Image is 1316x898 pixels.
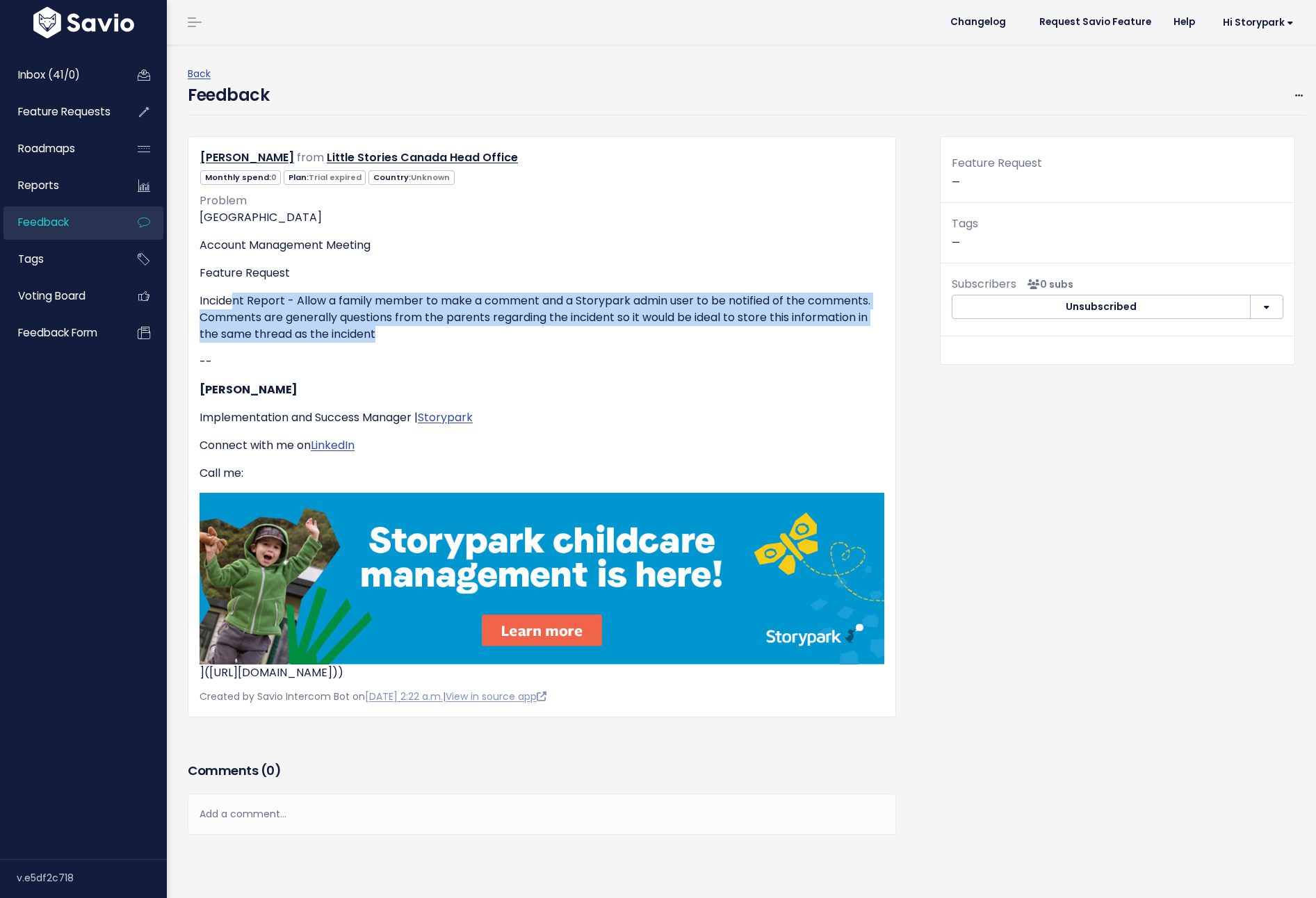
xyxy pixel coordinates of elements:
[3,96,115,128] a: Feature Requests
[3,317,115,349] a: Feedback form
[952,215,978,231] span: Tags
[368,170,454,185] span: Country:
[411,172,450,183] span: Unknown
[3,280,115,312] a: Voting Board
[1022,277,1073,291] span: <p><strong>Subscribers</strong><br><br> No subscribers yet<br> </p>
[200,293,884,343] p: Incident Report - Allow a family member to make a comment and a Storypark admin user to be notifi...
[200,382,298,398] strong: [PERSON_NAME]
[271,172,277,183] span: 0
[3,170,115,202] a: Reports
[200,209,884,226] p: [GEOGRAPHIC_DATA]
[311,437,355,453] a: LinkedIn
[200,170,281,185] span: Monthly spend:
[950,17,1006,27] span: Changelog
[18,67,80,82] span: Inbox (41/0)
[200,437,884,454] p: Connect with me on
[952,155,1042,171] span: Feature Request
[18,178,59,193] span: Reports
[446,689,546,703] a: View in source app
[18,104,111,119] span: Feature Requests
[18,288,86,303] span: Voting Board
[952,295,1251,320] button: Unsubscribed
[297,149,324,165] span: from
[941,154,1294,203] div: —
[200,193,247,209] span: Problem
[418,409,473,425] a: Storypark
[17,860,167,896] div: v.e5df2c718
[200,409,884,426] p: Implementation and Success Manager |
[327,149,518,165] a: Little Stories Canada Head Office
[3,243,115,275] a: Tags
[1223,17,1294,28] span: Hi Storypark
[30,7,138,38] img: logo-white.9d6f32f41409.svg
[3,59,115,91] a: Inbox (41/0)
[365,689,443,703] a: [DATE] 2:22 a.m.
[188,794,896,835] div: Add a comment...
[200,237,884,254] p: Account Management Meeting
[200,493,884,664] img: https://hubs.ly/Q03fd8_Z0
[3,133,115,165] a: Roadmaps
[1206,12,1305,33] a: Hi Storypark
[188,761,896,781] h3: Comments ( )
[284,170,366,185] span: Plan:
[18,252,44,266] span: Tags
[188,83,269,108] h4: Feedback
[952,214,1283,252] p: —
[188,67,211,81] a: Back
[1162,12,1206,33] a: Help
[200,354,884,370] p: --
[200,265,884,281] p: Feature Request
[200,465,884,482] p: Call me:
[200,149,294,165] a: [PERSON_NAME]
[3,206,115,238] a: Feedback
[18,141,75,156] span: Roadmaps
[200,689,546,703] span: Created by Savio Intercom Bot on |
[18,215,69,229] span: Feedback
[266,762,275,779] span: 0
[200,493,884,681] p: ]([URL][DOMAIN_NAME]))
[18,325,97,340] span: Feedback form
[952,276,1016,292] span: Subscribers
[309,172,362,183] span: Trial expired
[1028,12,1162,33] a: Request Savio Feature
